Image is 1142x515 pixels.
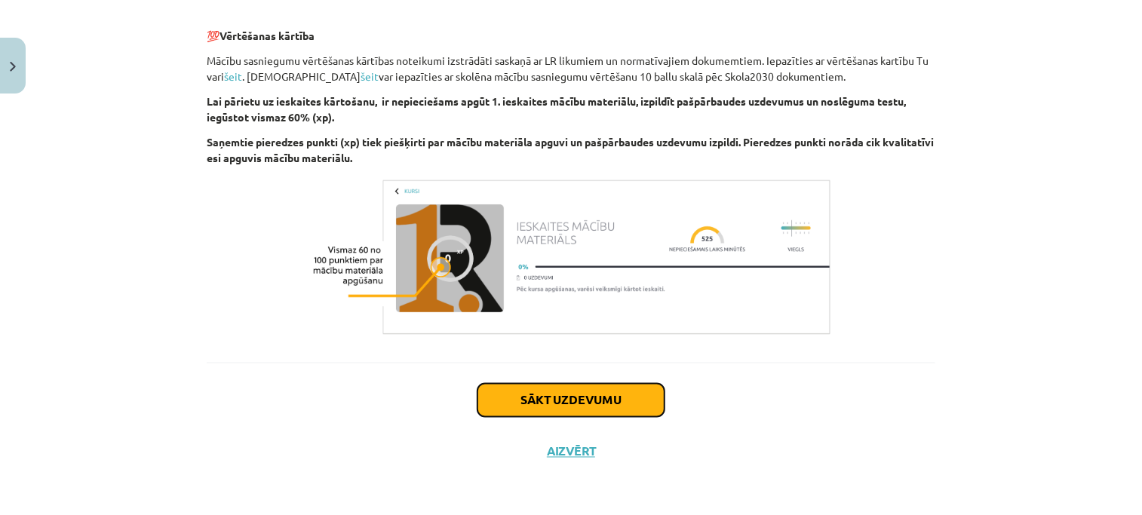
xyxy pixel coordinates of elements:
a: šeit [361,69,379,83]
b: Vērtēšanas kārtība [219,29,315,42]
p: Mācību sasniegumu vērtēšanas kārtības noteikumi izstrādāti saskaņā ar LR likumiem un normatīvajie... [207,53,935,84]
p: 💯 [207,12,935,44]
img: icon-close-lesson-0947bae3869378f0d4975bcd49f059093ad1ed9edebbc8119c70593378902aed.svg [10,62,16,72]
button: Sākt uzdevumu [477,384,665,417]
a: šeit [224,69,242,83]
button: Aizvērt [542,444,600,459]
b: Lai pārietu uz ieskaites kārtošanu, ir nepieciešams apgūt 1. ieskaites mācību materiālu, izpildīt... [207,94,906,124]
b: Saņemtie pieredzes punkti (xp) tiek piešķirti par mācību materiāla apguvi un pašpārbaudes uzdevum... [207,135,934,164]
